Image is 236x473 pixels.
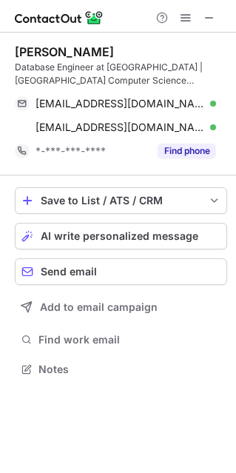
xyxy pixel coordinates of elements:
[15,61,227,87] div: Database Engineer at [GEOGRAPHIC_DATA] | [GEOGRAPHIC_DATA] Computer Science Graduate, Class of 2025
[15,258,227,285] button: Send email
[38,363,221,376] span: Notes
[36,97,205,110] span: [EMAIL_ADDRESS][DOMAIN_NAME]
[15,294,227,321] button: Add to email campaign
[15,223,227,249] button: AI write personalized message
[41,266,97,278] span: Send email
[15,329,227,350] button: Find work email
[15,44,114,59] div: [PERSON_NAME]
[36,121,205,134] span: [EMAIL_ADDRESS][DOMAIN_NAME]
[38,333,221,346] span: Find work email
[41,195,201,207] div: Save to List / ATS / CRM
[41,230,198,242] span: AI write personalized message
[158,144,216,158] button: Reveal Button
[15,359,227,380] button: Notes
[15,9,104,27] img: ContactOut v5.3.10
[15,187,227,214] button: save-profile-one-click
[40,301,158,313] span: Add to email campaign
